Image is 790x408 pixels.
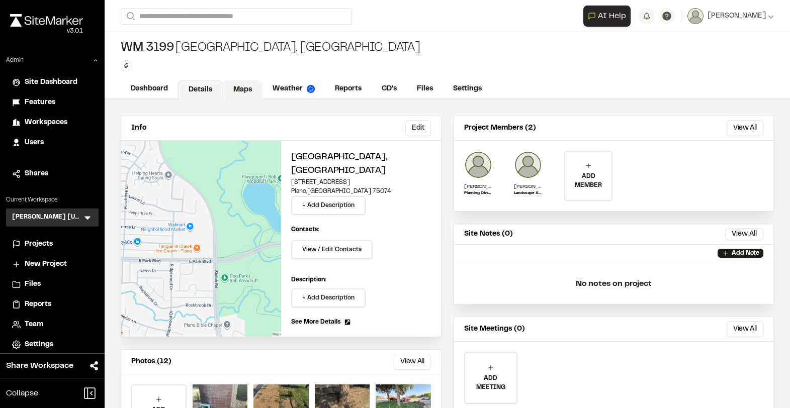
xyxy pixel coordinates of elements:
h2: [GEOGRAPHIC_DATA], [GEOGRAPHIC_DATA] [291,151,431,178]
a: Details [178,80,223,99]
a: Projects [12,239,93,250]
p: Plano , [GEOGRAPHIC_DATA] 75074 [291,187,431,196]
span: Workspaces [25,117,67,128]
p: Photos (12) [131,356,171,367]
span: [PERSON_NAME] [708,11,766,22]
a: Team [12,319,93,330]
div: [GEOGRAPHIC_DATA], [GEOGRAPHIC_DATA] [121,40,420,56]
p: Info [131,123,146,134]
span: Site Dashboard [25,77,77,88]
a: Weather [262,79,325,98]
a: New Project [12,259,93,270]
a: Site Dashboard [12,77,93,88]
a: Files [12,279,93,290]
a: Reports [12,299,93,310]
a: Users [12,137,93,148]
a: Dashboard [121,79,178,98]
a: Features [12,97,93,108]
button: View All [727,120,763,136]
p: Site Meetings (0) [464,324,525,335]
button: Search [121,8,139,25]
span: Projects [25,239,53,250]
p: [PERSON_NAME] [514,183,542,190]
span: Users [25,137,44,148]
span: New Project [25,259,67,270]
img: precipai.png [307,85,315,93]
p: Project Members (2) [464,123,536,134]
p: [STREET_ADDRESS] [291,178,431,187]
p: ADD MEETING [465,374,516,392]
h3: [PERSON_NAME] [US_STATE] [12,213,82,223]
button: Open AI Assistant [583,6,631,27]
button: + Add Description [291,288,366,308]
a: Settings [12,339,93,350]
button: View All [727,321,763,337]
span: Files [25,279,41,290]
button: View All [725,228,763,240]
a: Shares [12,168,93,179]
a: Maps [223,80,262,99]
span: Collapse [6,387,38,399]
span: Features [25,97,55,108]
button: [PERSON_NAME] [687,8,774,24]
span: Share Workspace [6,360,73,372]
img: rebrand.png [10,14,83,27]
p: Planting Observation and Landscape Island Inspection [464,190,492,196]
p: ADD MEMBER [565,172,611,190]
button: Edit [405,120,431,136]
p: Contacts: [291,225,319,234]
img: Brandon Mckinney [464,151,492,179]
a: Settings [443,79,492,98]
button: + Add Description [291,196,366,215]
div: Open AI Assistant [583,6,635,27]
span: Reports [25,299,51,310]
p: Admin [6,56,24,65]
p: Site Notes (0) [464,229,513,240]
span: Settings [25,339,53,350]
img: User [687,8,704,24]
p: No notes on project [462,268,766,300]
p: Current Workspace [6,195,99,205]
span: See More Details [291,318,340,327]
p: Description: [291,275,431,284]
a: Files [407,79,443,98]
span: Shares [25,168,48,179]
div: Oh geez...please don't... [10,27,83,36]
button: Edit Tags [121,60,132,71]
button: View / Edit Contacts [291,240,373,259]
img: Paitlyn Anderton [514,151,542,179]
button: View All [394,354,430,370]
span: Team [25,319,43,330]
a: CD's [372,79,407,98]
span: AI Help [598,10,626,22]
p: Add Note [732,249,759,258]
a: Workspaces [12,117,93,128]
a: Reports [325,79,372,98]
p: Landscape Analyst [514,190,542,196]
p: [PERSON_NAME] [464,183,492,190]
span: WM 3199 [121,40,173,56]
